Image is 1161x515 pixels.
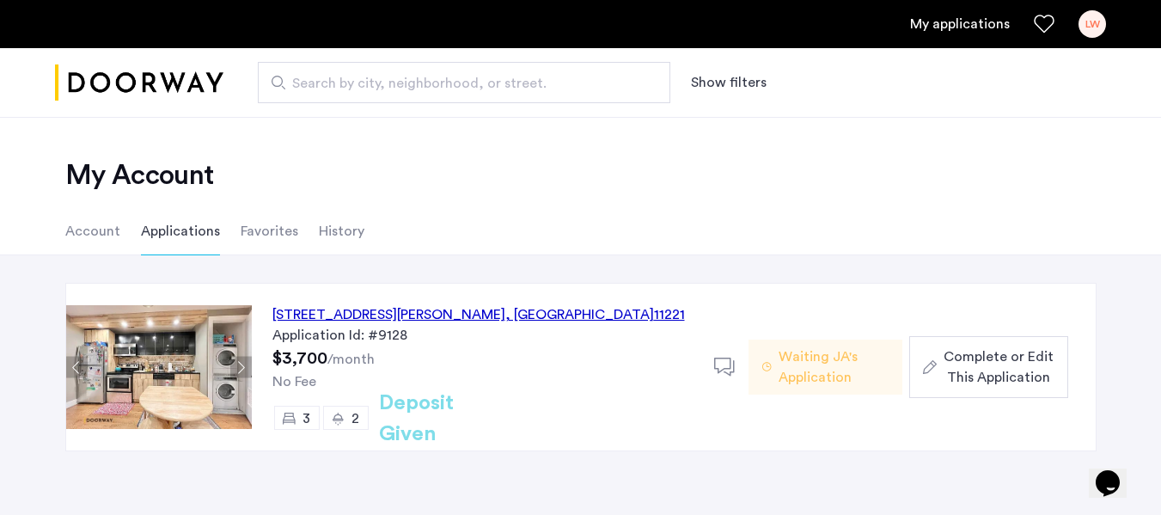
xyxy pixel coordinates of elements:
[66,357,88,378] button: Previous apartment
[351,412,359,426] span: 2
[944,346,1054,388] span: Complete or Edit This Application
[379,388,516,450] h2: Deposit Given
[272,375,316,389] span: No Fee
[66,305,252,429] img: Apartment photo
[779,346,889,388] span: Waiting JA's Application
[55,51,223,115] a: Cazamio logo
[65,207,120,255] li: Account
[141,207,220,255] li: Applications
[1034,14,1054,34] a: Favorites
[691,72,767,93] button: Show or hide filters
[241,207,298,255] li: Favorites
[230,357,252,378] button: Next apartment
[272,325,694,346] div: Application Id: #9128
[1089,446,1144,498] iframe: chat widget
[55,51,223,115] img: logo
[272,350,327,367] span: $3,700
[319,207,364,255] li: History
[258,62,670,103] input: Apartment Search
[505,308,654,322] span: , [GEOGRAPHIC_DATA]
[909,336,1067,398] button: button
[302,412,310,426] span: 3
[292,73,622,94] span: Search by city, neighborhood, or street.
[1079,10,1106,38] div: LW
[65,158,1097,193] h2: My Account
[910,14,1010,34] a: My application
[272,304,685,325] div: [STREET_ADDRESS][PERSON_NAME] 11221
[327,353,375,366] sub: /month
